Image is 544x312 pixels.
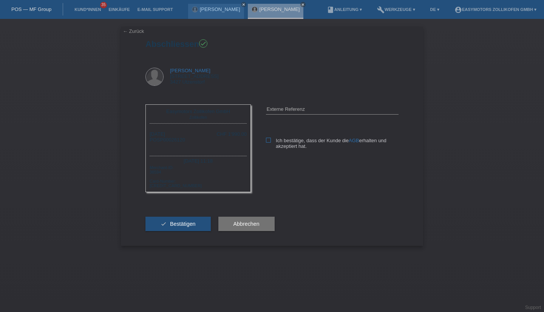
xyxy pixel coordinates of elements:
[218,217,275,231] button: Abbrechen
[200,6,240,12] a: [PERSON_NAME]
[451,7,540,12] a: account_circleEasymotors Zollikofen GmbH ▾
[150,165,247,188] div: Merchant-ID: 38594 Card-Number: [CREDIT_CARD_NUMBER]
[327,6,334,14] i: book
[266,138,399,149] label: Ich bestätige, dass der Kunde die erhalten und akzeptiert hat.
[150,131,185,148] div: [DATE] POSP00026120
[100,2,107,8] span: 35
[300,2,306,7] a: close
[525,305,541,310] a: Support
[170,68,210,73] a: [PERSON_NAME]
[134,7,177,12] a: E-Mail Support
[233,221,260,227] span: Abbrechen
[150,156,247,165] div: [DATE] 11:18
[151,114,245,120] div: Zollikofen
[145,39,399,49] h1: Abschliessen
[71,7,105,12] a: Kund*innen
[170,68,219,85] div: [STREET_ADDRESS] 3427 Utzenstorf
[427,7,443,12] a: DE ▾
[123,28,144,34] a: ← Zurück
[216,131,247,137] div: CHF 1'990.00
[241,2,246,7] a: close
[11,6,51,12] a: POS — MF Group
[105,7,133,12] a: Einkäufe
[301,3,305,6] i: close
[151,109,245,114] div: Easymotors Zollikofen GmbH
[200,40,207,47] i: check
[377,6,385,14] i: build
[349,138,359,143] a: AGB
[260,6,300,12] a: [PERSON_NAME]
[454,6,462,14] i: account_circle
[323,7,366,12] a: bookAnleitung ▾
[170,221,196,227] span: Bestätigen
[161,221,167,227] i: check
[242,3,246,6] i: close
[373,7,419,12] a: buildWerkzeuge ▾
[145,217,211,231] button: check Bestätigen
